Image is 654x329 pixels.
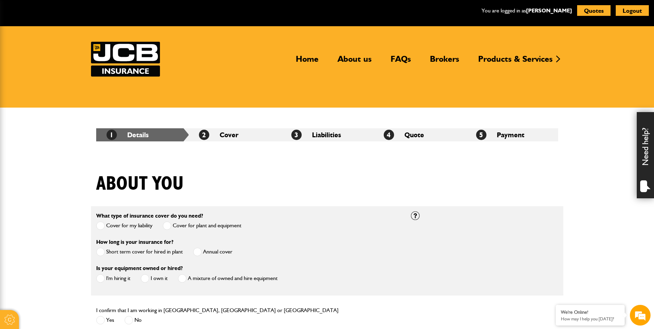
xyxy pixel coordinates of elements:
[482,6,572,15] p: You are logged in as
[466,128,558,141] li: Payment
[96,316,114,325] label: Yes
[616,5,649,16] button: Logout
[96,308,339,313] label: I confirm that I am working in [GEOGRAPHIC_DATA], [GEOGRAPHIC_DATA] or [GEOGRAPHIC_DATA]
[96,274,130,283] label: I'm hiring it
[124,316,142,325] label: No
[561,316,620,321] p: How may I help you today?
[281,128,373,141] li: Liabilities
[473,54,558,70] a: Products & Services
[373,128,466,141] li: Quote
[425,54,464,70] a: Brokers
[91,42,160,77] img: JCB Insurance Services logo
[189,128,281,141] li: Cover
[91,42,160,77] a: JCB Insurance Services
[96,128,189,141] li: Details
[193,248,232,256] label: Annual cover
[384,130,394,140] span: 4
[385,54,416,70] a: FAQs
[107,130,117,140] span: 1
[199,130,209,140] span: 2
[476,130,486,140] span: 5
[96,221,152,230] label: Cover for my liability
[96,172,184,196] h1: About you
[96,248,183,256] label: Short term cover for hired in plant
[637,112,654,198] div: Need help?
[96,213,203,219] label: What type of insurance cover do you need?
[577,5,611,16] button: Quotes
[561,309,620,315] div: We're Online!
[526,7,572,14] a: [PERSON_NAME]
[141,274,168,283] label: I own it
[178,274,278,283] label: A mixture of owned and hire equipment
[96,239,173,245] label: How long is your insurance for?
[332,54,377,70] a: About us
[291,130,302,140] span: 3
[96,266,183,271] label: Is your equipment owned or hired?
[291,54,324,70] a: Home
[163,221,241,230] label: Cover for plant and equipment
